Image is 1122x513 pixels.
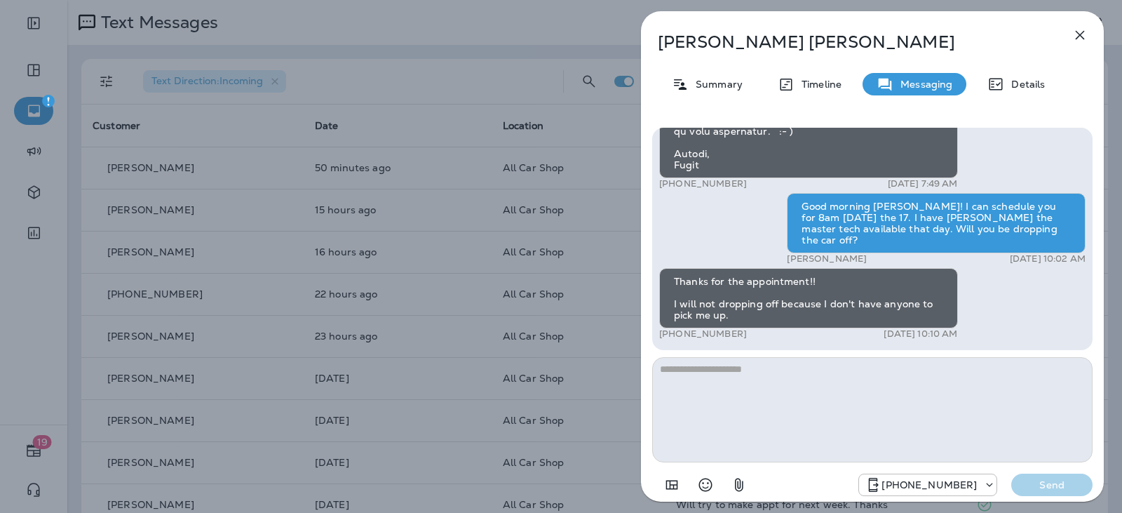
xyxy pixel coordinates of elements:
div: +1 (689) 265-4479 [859,477,996,493]
p: [DATE] 10:10 AM [884,328,957,340]
p: [PERSON_NAME] [PERSON_NAME] [658,32,1041,52]
p: [PHONE_NUMBER] [881,479,977,491]
button: Select an emoji [691,471,719,499]
p: Messaging [893,79,952,90]
div: Thanks for the appointment!! I will not dropping off because I don't have anyone to pick me up. [659,268,958,328]
p: Details [1004,79,1045,90]
p: Summary [689,79,743,90]
p: [PHONE_NUMBER] [659,328,747,340]
p: [DATE] 7:49 AM [888,178,958,189]
p: [PHONE_NUMBER] [659,178,747,189]
div: Good morning [PERSON_NAME]! I can schedule you for 8am [DATE] the 17. I have [PERSON_NAME] the ma... [787,193,1086,253]
button: Add in a premade template [658,471,686,499]
p: [PERSON_NAME] [787,253,867,265]
p: Timeline [795,79,841,90]
p: [DATE] 10:02 AM [1010,253,1086,265]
